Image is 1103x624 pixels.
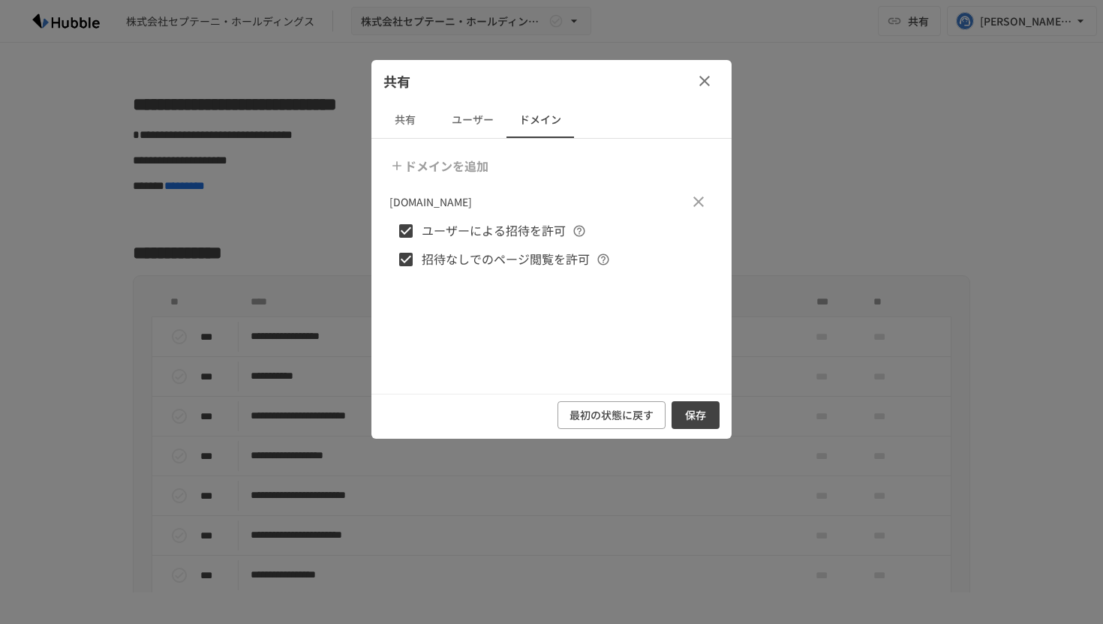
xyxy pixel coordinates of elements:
span: ユーザーによる招待を許可 [422,221,566,241]
button: 最初の状態に戻す [558,401,666,429]
button: 共有 [371,102,439,138]
button: ユーザー [439,102,506,138]
span: 招待なしでのページ閲覧を許可 [422,250,590,269]
button: ドメインを追加 [386,151,494,181]
div: 共有 [371,60,732,102]
p: [DOMAIN_NAME] [389,193,472,210]
button: ドメイン [506,102,574,138]
button: 保存 [672,401,720,429]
